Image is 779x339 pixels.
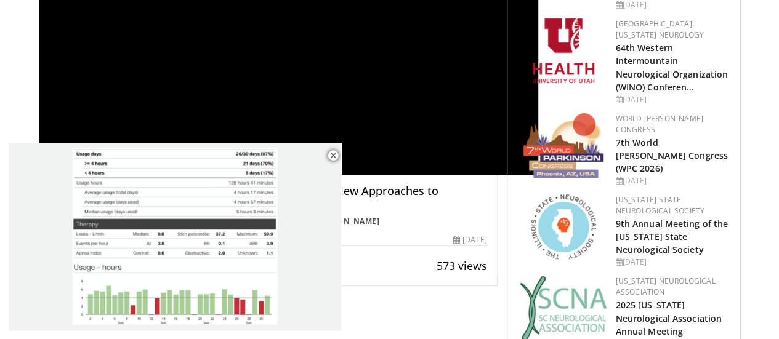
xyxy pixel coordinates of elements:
a: [PERSON_NAME] [315,216,380,226]
a: 7th World [PERSON_NAME] Congress (WPC 2026) [616,137,728,174]
span: 573 views [437,258,487,273]
video-js: Video Player [9,143,341,330]
a: World [PERSON_NAME] Congress [616,113,703,135]
a: 2025 [US_STATE] Neurological Association Annual Meeting [616,299,722,337]
a: [US_STATE] Neurological Association [616,276,716,297]
button: Close [321,143,345,169]
img: 71a8b48c-8850-4916-bbdd-e2f3ccf11ef9.png.150x105_q85_autocrop_double_scale_upscale_version-0.2.png [531,194,596,259]
img: f6362829-b0a3-407d-a044-59546adfd345.png.150x105_q85_autocrop_double_scale_upscale_version-0.2.png [533,18,594,83]
div: [DATE] [616,257,730,268]
div: [DATE] [616,175,730,186]
img: 16fe1da8-a9a0-4f15-bd45-1dd1acf19c34.png.150x105_q85_autocrop_double_scale_upscale_version-0.2.png [523,113,603,178]
a: [US_STATE] State Neurological Society [616,194,704,216]
a: 64th Western Intermountain Neurological Organization (WINO) Conferen… [616,42,729,92]
a: 9th Annual Meeting of the [US_STATE] State Neurological Society [616,218,729,255]
div: [DATE] [453,234,486,245]
div: [DATE] [616,94,730,105]
a: [GEOGRAPHIC_DATA][US_STATE] Neurology [616,18,704,40]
